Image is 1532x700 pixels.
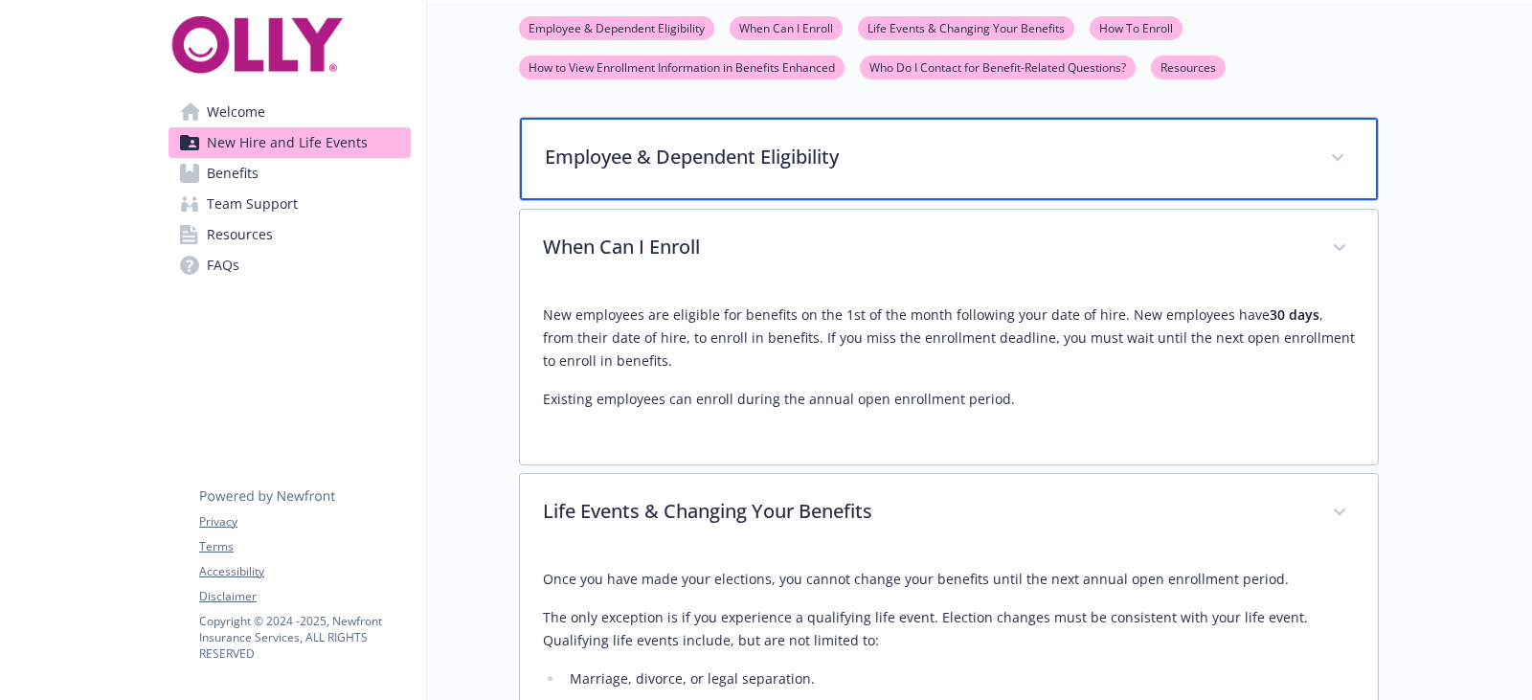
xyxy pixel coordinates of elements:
[169,219,411,250] a: Resources
[1270,305,1319,324] strong: 30 days
[543,233,1309,261] p: When Can I Enroll
[1090,18,1183,36] a: How To Enroll
[207,250,239,281] span: FAQs
[520,288,1378,464] div: When Can I Enroll
[520,210,1378,288] div: When Can I Enroll
[207,219,273,250] span: Resources
[169,127,411,158] a: New Hire and Life Events
[543,568,1355,591] p: Once you have made your elections, you cannot change your benefits until the next annual open enr...
[169,97,411,127] a: Welcome
[199,538,410,555] a: Terms
[169,158,411,189] a: Benefits
[543,606,1355,652] p: The only exception is if you experience a qualifying life event. Election changes must be consist...
[543,497,1309,526] p: Life Events & Changing Your Benefits
[199,588,410,605] a: Disclaimer
[519,18,714,36] a: Employee & Dependent Eligibility
[169,250,411,281] a: FAQs
[858,18,1074,36] a: Life Events & Changing Your Benefits
[519,57,845,76] a: How to View Enrollment Information in Benefits Enhanced
[543,304,1355,373] p: New employees are eligible for benefits on the 1st of the month following your date of hire. New ...
[1151,57,1226,76] a: Resources
[199,513,410,531] a: Privacy
[545,143,1307,171] p: Employee & Dependent Eligibility
[564,667,1355,690] li: Marriage, divorce, or legal separation.
[730,18,843,36] a: When Can I Enroll
[199,613,410,662] p: Copyright © 2024 - 2025 , Newfront Insurance Services, ALL RIGHTS RESERVED
[520,118,1378,200] div: Employee & Dependent Eligibility
[860,57,1136,76] a: Who Do I Contact for Benefit-Related Questions?
[169,189,411,219] a: Team Support
[199,563,410,580] a: Accessibility
[207,97,265,127] span: Welcome
[207,158,259,189] span: Benefits
[207,189,298,219] span: Team Support
[207,127,368,158] span: New Hire and Life Events
[543,388,1355,411] p: Existing employees can enroll during the annual open enrollment period.
[520,474,1378,553] div: Life Events & Changing Your Benefits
